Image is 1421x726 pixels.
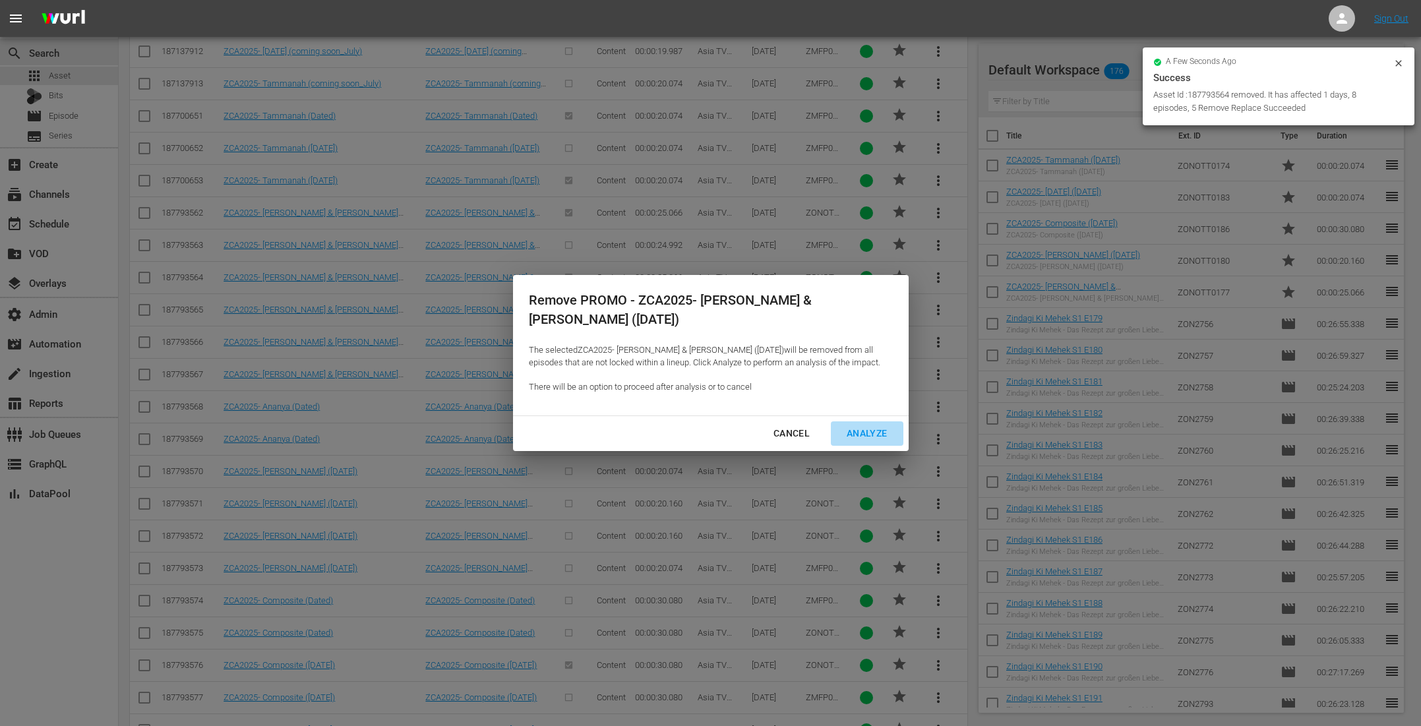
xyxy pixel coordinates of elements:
[1166,57,1236,67] span: a few seconds ago
[836,425,897,442] div: Analyze
[529,291,885,328] div: Remove PROMO - ZCA2025- [PERSON_NAME] & [PERSON_NAME] ([DATE])
[758,421,826,446] button: Cancel
[1374,13,1408,24] a: Sign Out
[1153,70,1404,86] div: Success
[763,425,820,442] div: Cancel
[529,381,885,394] p: There will be an option to proceed after analysis or to cancel
[1153,88,1390,115] div: Asset Id :187793564 removed. It has affected 1 days, 8 episodes, 5 Remove Replace Succeeded
[8,11,24,26] span: menu
[831,421,903,446] button: Analyze
[529,344,885,393] div: The selected ZCA2025- [PERSON_NAME] & [PERSON_NAME] ([DATE]) will be removed from all episodes th...
[32,3,95,34] img: ans4CAIJ8jUAAAAAAAAAAAAAAAAAAAAAAAAgQb4GAAAAAAAAAAAAAAAAAAAAAAAAJMjXAAAAAAAAAAAAAAAAAAAAAAAAgAT5G...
